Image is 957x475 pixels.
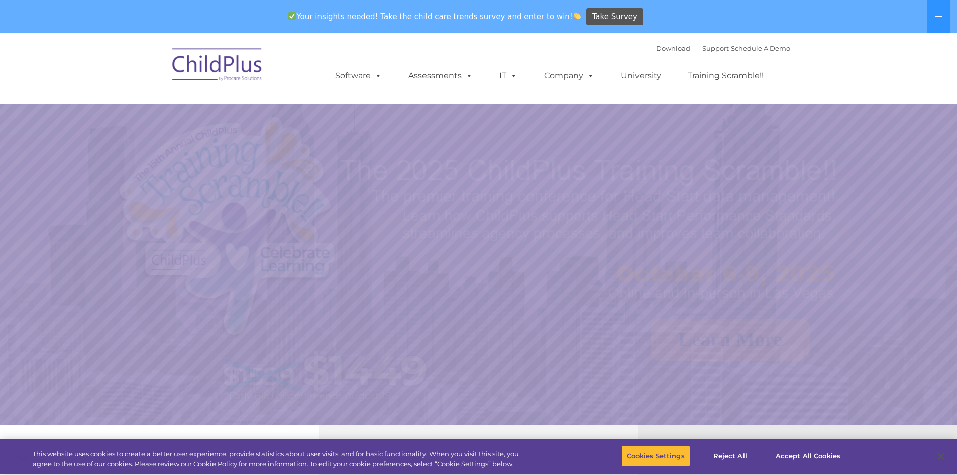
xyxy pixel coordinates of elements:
[288,12,296,20] img: ✅
[731,44,790,52] a: Schedule A Demo
[325,66,392,86] a: Software
[33,449,526,469] div: This website uses cookies to create a better user experience, provide statistics about user visit...
[621,446,690,467] button: Cookies Settings
[678,66,774,86] a: Training Scramble!!
[586,8,643,26] a: Take Survey
[398,66,483,86] a: Assessments
[702,44,729,52] a: Support
[140,108,182,115] span: Phone number
[699,446,762,467] button: Reject All
[573,12,581,20] img: 👏
[167,41,268,91] img: ChildPlus by Procare Solutions
[534,66,604,86] a: Company
[140,66,170,74] span: Last name
[651,319,810,361] a: Learn More
[656,44,790,52] font: |
[770,446,846,467] button: Accept All Cookies
[592,8,637,26] span: Take Survey
[656,44,690,52] a: Download
[611,66,671,86] a: University
[930,445,952,467] button: Close
[284,7,585,26] span: Your insights needed! Take the child care trends survey and enter to win!
[489,66,527,86] a: IT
